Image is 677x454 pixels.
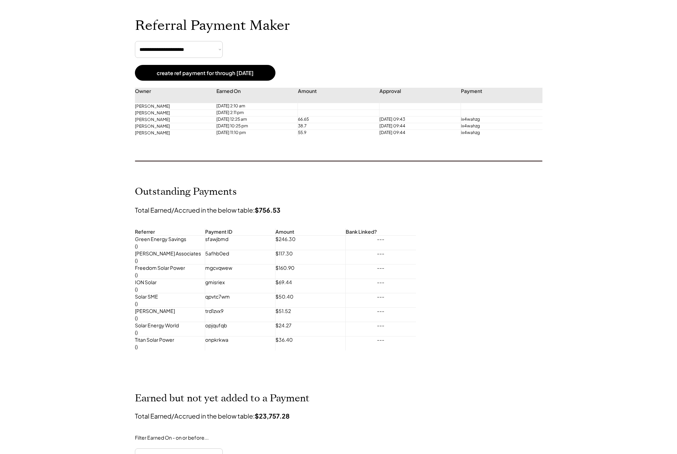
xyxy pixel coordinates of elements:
[135,358,542,405] h2: Earned but not yet added to a Payment
[298,88,368,104] div: Amount
[346,265,416,277] div: ---
[135,308,205,321] div: [PERSON_NAME] ()
[298,116,368,122] div: 66.65
[135,117,205,122] div: [PERSON_NAME]
[205,228,275,235] div: Payment ID
[135,88,205,104] div: Owner
[461,88,531,104] div: Payment
[135,236,205,249] div: Green Energy Savings ()
[135,336,205,350] div: Titan Solar Power ()
[135,186,542,199] h2: Outstanding Payments
[275,336,345,349] div: $36.40
[135,293,205,307] div: Solar SME ()
[216,130,287,136] div: [DATE] 11:10 pm
[135,279,205,293] div: ION Solar ()
[216,116,287,122] div: [DATE] 12:25 am
[346,322,416,335] div: ---
[205,322,275,335] div: opjqufqb
[346,228,416,235] div: Bank Linked?
[275,236,345,248] div: $246.30
[298,130,368,136] div: 55.9
[461,116,531,122] div: ix4wahzg
[255,206,280,214] strong: $756.53
[135,265,205,278] div: Freedom Solar Power ()
[379,88,450,104] div: Approval
[275,322,345,335] div: $24.27
[275,250,345,263] div: $117.30
[275,265,345,277] div: $160.90
[135,123,205,129] div: [PERSON_NAME]
[461,123,531,129] div: ix4wahzg
[135,412,289,420] div: Total Earned/Accrued in the below table:
[298,123,368,129] div: 38.7
[346,250,416,263] div: ---
[135,130,205,136] div: [PERSON_NAME]
[346,308,416,320] div: ---
[205,308,275,320] div: trd1zvx9
[135,18,542,34] h1: Referral Payment Maker
[135,228,205,235] div: Referrer
[275,279,345,292] div: $69.44
[379,130,450,136] div: [DATE] 09:44
[135,250,205,264] div: [PERSON_NAME] Associates ()
[216,103,287,109] div: [DATE] 2:10 am
[135,434,209,441] div: Filter Earned On - on or before...
[346,336,416,349] div: ---
[216,110,287,116] div: [DATE] 2:11 pm
[461,130,531,136] div: ix4wahzg
[135,104,205,109] div: [PERSON_NAME]
[205,265,275,277] div: mgcvqwew
[255,412,289,420] strong: $23,757.28
[216,123,287,129] div: [DATE] 10:25 pm
[135,322,205,336] div: Solar Energy World ()
[205,293,275,306] div: qpvtc7wm
[135,206,280,214] div: Total Earned/Accrued in the below table:
[205,236,275,248] div: sfawjbmd
[205,279,275,292] div: gmisriex
[379,116,450,122] div: [DATE] 09:43
[216,88,287,104] div: Earned On
[346,293,416,306] div: ---
[205,336,275,349] div: onpkrkwa
[379,123,450,129] div: [DATE] 09:44
[205,250,275,263] div: 5afhb0ed
[135,110,205,116] div: [PERSON_NAME]
[275,228,345,235] div: Amount
[275,293,345,306] div: $50.40
[346,236,416,248] div: ---
[135,65,275,81] button: create ref payment for through [DATE]
[346,279,416,292] div: ---
[275,308,345,320] div: $51.52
